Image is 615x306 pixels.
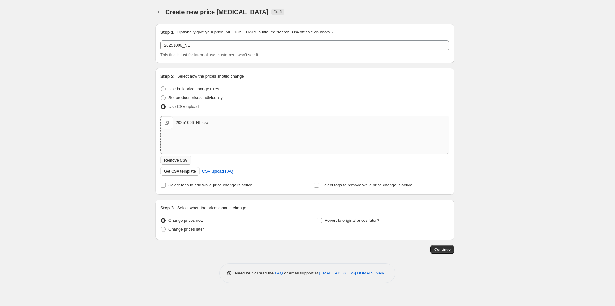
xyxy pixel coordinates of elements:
span: Draft [274,9,282,15]
p: Select how the prices should change [177,73,244,79]
span: Use bulk price change rules [168,86,219,91]
span: Change prices now [168,218,203,223]
a: FAQ [275,271,283,275]
button: Get CSV template [160,167,200,176]
a: CSV upload FAQ [198,166,237,176]
span: Remove CSV [164,158,188,163]
input: 30% off holiday sale [160,40,449,50]
span: Get CSV template [164,169,196,174]
button: Continue [430,245,454,254]
span: Create new price [MEDICAL_DATA] [165,9,269,15]
span: Need help? Read the [235,271,275,275]
button: Remove CSV [160,156,191,165]
span: Change prices later [168,227,204,232]
a: [EMAIL_ADDRESS][DOMAIN_NAME] [319,271,389,275]
div: 20251006_NL.csv [176,120,209,126]
span: Set product prices individually [168,95,223,100]
p: Optionally give your price [MEDICAL_DATA] a title (eg "March 30% off sale on boots") [177,29,333,35]
span: This title is just for internal use, customers won't see it [160,52,258,57]
h2: Step 3. [160,205,175,211]
h2: Step 2. [160,73,175,79]
button: Price change jobs [155,8,164,16]
span: CSV upload FAQ [202,168,233,174]
span: Continue [434,247,451,252]
span: Select tags to add while price change is active [168,183,252,187]
span: Use CSV upload [168,104,199,109]
span: Select tags to remove while price change is active [322,183,413,187]
span: Revert to original prices later? [325,218,379,223]
h2: Step 1. [160,29,175,35]
span: or email support at [283,271,319,275]
p: Select when the prices should change [177,205,246,211]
